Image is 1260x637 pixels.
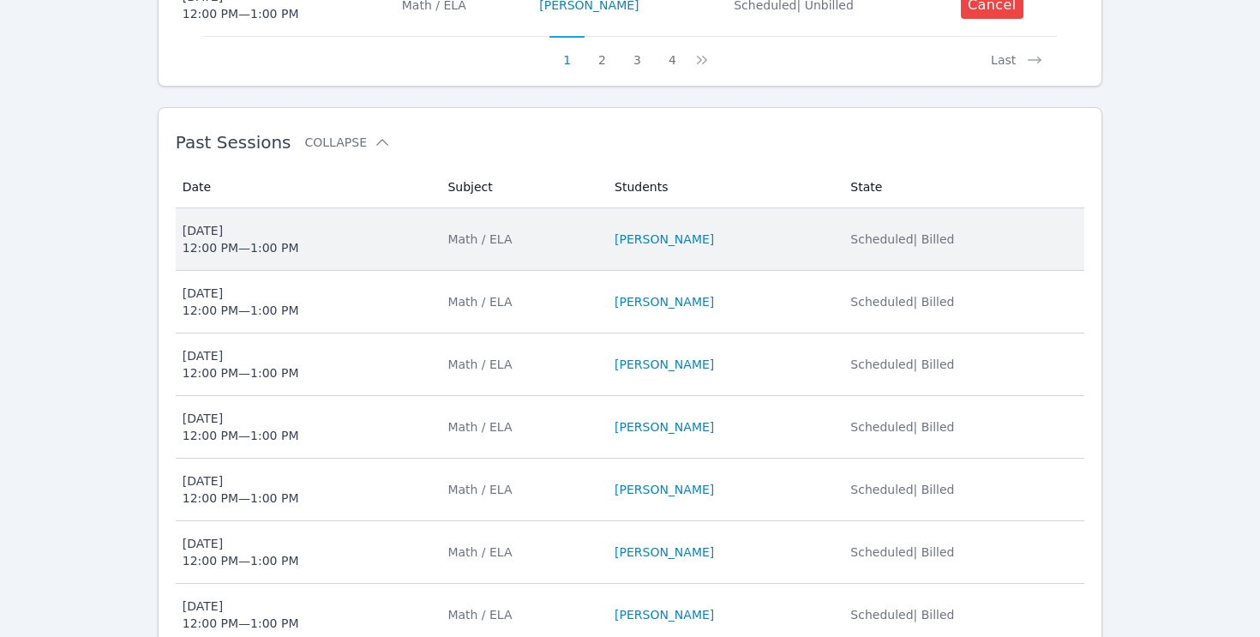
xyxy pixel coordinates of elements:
[447,481,594,498] div: Math / ELA
[850,420,954,434] span: Scheduled | Billed
[615,356,714,373] a: [PERSON_NAME]
[176,208,1085,271] tr: [DATE]12:00 PM—1:00 PMMath / ELA[PERSON_NAME]Scheduled| Billed
[850,483,954,496] span: Scheduled | Billed
[620,36,655,69] button: 3
[305,134,391,151] button: Collapse
[183,535,299,569] div: [DATE] 12:00 PM — 1:00 PM
[447,293,594,310] div: Math / ELA
[549,36,585,69] button: 1
[447,544,594,561] div: Math / ELA
[447,356,594,373] div: Math / ELA
[840,166,1084,208] th: State
[176,521,1085,584] tr: [DATE]12:00 PM—1:00 PMMath / ELA[PERSON_NAME]Scheduled| Billed
[615,293,714,310] a: [PERSON_NAME]
[183,285,299,319] div: [DATE] 12:00 PM — 1:00 PM
[615,481,714,498] a: [PERSON_NAME]
[447,231,594,248] div: Math / ELA
[615,231,714,248] a: [PERSON_NAME]
[176,459,1085,521] tr: [DATE]12:00 PM—1:00 PMMath / ELA[PERSON_NAME]Scheduled| Billed
[183,472,299,507] div: [DATE] 12:00 PM — 1:00 PM
[183,347,299,382] div: [DATE] 12:00 PM — 1:00 PM
[850,545,954,559] span: Scheduled | Billed
[447,606,594,623] div: Math / ELA
[437,166,604,208] th: Subject
[176,271,1085,334] tr: [DATE]12:00 PM—1:00 PMMath / ELA[PERSON_NAME]Scheduled| Billed
[977,36,1057,69] button: Last
[850,232,954,246] span: Scheduled | Billed
[850,608,954,622] span: Scheduled | Billed
[604,166,840,208] th: Students
[850,358,954,371] span: Scheduled | Billed
[176,396,1085,459] tr: [DATE]12:00 PM—1:00 PMMath / ELA[PERSON_NAME]Scheduled| Billed
[176,132,291,153] span: Past Sessions
[655,36,690,69] button: 4
[850,295,954,309] span: Scheduled | Billed
[183,598,299,632] div: [DATE] 12:00 PM — 1:00 PM
[585,36,620,69] button: 2
[615,418,714,436] a: [PERSON_NAME]
[183,410,299,444] div: [DATE] 12:00 PM — 1:00 PM
[447,418,594,436] div: Math / ELA
[615,606,714,623] a: [PERSON_NAME]
[615,544,714,561] a: [PERSON_NAME]
[176,334,1085,396] tr: [DATE]12:00 PM—1:00 PMMath / ELA[PERSON_NAME]Scheduled| Billed
[183,222,299,256] div: [DATE] 12:00 PM — 1:00 PM
[176,166,438,208] th: Date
